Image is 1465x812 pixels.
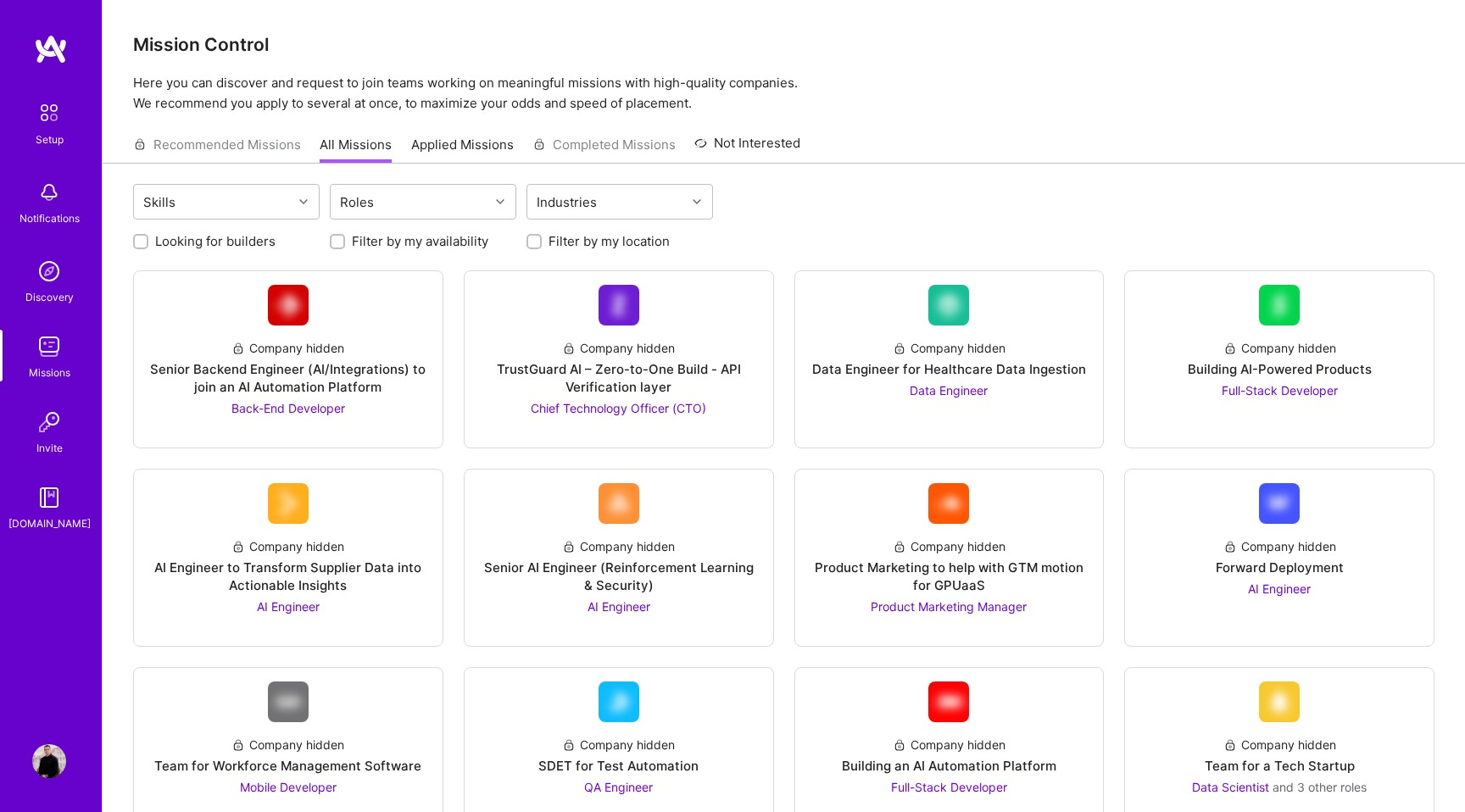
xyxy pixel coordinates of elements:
[268,681,309,722] img: Company Logo
[910,383,988,398] span: Data Engineer
[32,405,66,439] img: Invite
[148,360,429,396] div: Senior Backend Engineer (AI/Integrations) to join an AI Automation Platform
[29,364,70,381] div: Missions
[257,599,320,614] span: AI Engineer
[25,288,74,306] div: Discovery
[538,757,699,775] div: SDET for Test Automation
[893,736,1005,754] div: Company hidden
[693,197,701,206] i: icon Chevron
[231,537,344,555] div: Company hidden
[812,360,1086,378] div: Data Engineer for Healthcare Data Ingestion
[531,401,706,415] span: Chief Technology Officer (CTO)
[32,330,66,364] img: teamwork
[599,483,639,524] img: Company Logo
[8,514,91,532] div: [DOMAIN_NAME]
[336,190,378,214] div: Roles
[231,736,344,754] div: Company hidden
[34,34,68,64] img: logo
[496,197,504,206] i: icon Chevron
[36,131,64,148] div: Setup
[893,537,1005,555] div: Company hidden
[1259,285,1300,325] img: Company Logo
[155,232,276,250] label: Looking for builders
[549,232,670,250] label: Filter by my location
[928,483,969,524] img: Company Logo
[320,136,392,164] a: All Missions
[28,744,70,778] a: User Avatar
[478,360,760,396] div: TrustGuard AI – Zero-to-One Build - API Verification layer
[133,34,1434,55] h3: Mission Control
[562,339,675,357] div: Company hidden
[809,285,1090,434] a: Company LogoCompany hiddenData Engineer for Healthcare Data IngestionData Engineer
[32,254,66,288] img: discovery
[1205,757,1355,775] div: Team for a Tech Startup
[1223,537,1336,555] div: Company hidden
[809,483,1090,632] a: Company LogoCompany hiddenProduct Marketing to help with GTM motion for GPUaaSProduct Marketing M...
[1139,483,1420,632] a: Company LogoCompany hiddenForward DeploymentAI Engineer
[133,73,1434,114] p: Here you can discover and request to join teams working on meaningful missions with high-quality ...
[1259,483,1300,524] img: Company Logo
[599,285,639,325] img: Company Logo
[1216,559,1344,576] div: Forward Deployment
[19,209,80,227] div: Notifications
[154,757,421,775] div: Team for Workforce Management Software
[268,285,309,325] img: Company Logo
[891,780,1007,794] span: Full-Stack Developer
[478,559,760,594] div: Senior AI Engineer (Reinforcement Learning & Security)
[411,136,514,164] a: Applied Missions
[562,537,675,555] div: Company hidden
[478,285,760,434] a: Company LogoCompany hiddenTrustGuard AI – Zero-to-One Build - API Verification layerChief Technol...
[231,339,344,357] div: Company hidden
[36,439,63,457] div: Invite
[809,559,1090,594] div: Product Marketing to help with GTM motion for GPUaaS
[584,780,653,794] span: QA Engineer
[532,190,601,214] div: Industries
[1188,360,1372,378] div: Building AI-Powered Products
[842,757,1056,775] div: Building an AI Automation Platform
[31,95,67,131] img: setup
[231,401,345,415] span: Back-End Developer
[1223,736,1336,754] div: Company hidden
[871,599,1027,614] span: Product Marketing Manager
[148,285,429,434] a: Company LogoCompany hiddenSenior Backend Engineer (AI/Integrations) to join an AI Automation Plat...
[562,736,675,754] div: Company hidden
[268,483,309,524] img: Company Logo
[599,681,639,722] img: Company Logo
[928,285,969,325] img: Company Logo
[32,175,66,209] img: bell
[478,483,760,632] a: Company LogoCompany hiddenSenior AI Engineer (Reinforcement Learning & Security)AI Engineer
[1259,681,1300,722] img: Company Logo
[139,190,180,214] div: Skills
[148,559,429,594] div: AI Engineer to Transform Supplier Data into Actionable Insights
[1273,780,1367,794] span: and 3 other roles
[694,133,800,164] a: Not Interested
[588,599,650,614] span: AI Engineer
[299,197,308,206] i: icon Chevron
[1222,383,1338,398] span: Full-Stack Developer
[352,232,488,250] label: Filter by my availability
[928,681,969,722] img: Company Logo
[148,483,429,632] a: Company LogoCompany hiddenAI Engineer to Transform Supplier Data into Actionable InsightsAI Engineer
[893,339,1005,357] div: Company hidden
[1192,780,1269,794] span: Data Scientist
[240,780,337,794] span: Mobile Developer
[1223,339,1336,357] div: Company hidden
[32,481,66,514] img: guide book
[1139,285,1420,434] a: Company LogoCompany hiddenBuilding AI-Powered ProductsFull-Stack Developer
[1248,581,1311,596] span: AI Engineer
[32,744,66,778] img: User Avatar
